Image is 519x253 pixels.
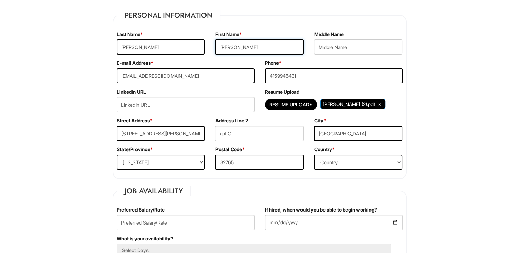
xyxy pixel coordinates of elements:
[117,97,255,112] input: LinkedIn URL
[117,10,220,21] legend: Personal Information
[215,31,242,38] label: First Name
[117,31,143,38] label: Last Name
[122,248,386,253] h5: Select Days
[323,101,375,107] span: [PERSON_NAME] (2).pdf
[117,68,255,83] input: E-mail Address
[117,126,205,141] input: Street Address
[215,155,304,170] input: Postal Code
[265,88,299,95] label: Resume Upload
[117,39,205,55] input: Last Name
[117,206,165,213] label: Preferred Salary/Rate
[265,68,403,83] input: Phone
[314,31,343,38] label: Middle Name
[117,215,255,230] input: Preferred Salary/Rate
[265,60,282,67] label: Phone
[117,88,146,95] label: LinkedIn URL
[314,155,402,170] select: Country
[117,155,205,170] select: State/Province
[117,146,153,153] label: State/Province
[215,126,304,141] input: Apt., Suite, Box, etc.
[117,186,191,196] legend: Job Availability
[314,126,402,141] input: City
[117,60,153,67] label: E-mail Address
[215,117,248,124] label: Address Line 2
[377,99,383,109] a: Clear Uploaded File
[314,146,334,153] label: Country
[314,117,326,124] label: City
[314,39,402,55] input: Middle Name
[265,206,377,213] label: If hired, when would you be able to begin working?
[117,235,173,242] label: What is your availability?
[215,39,304,55] input: First Name
[215,146,245,153] label: Postal Code
[117,117,152,124] label: Street Address
[265,99,317,110] button: Resume Upload*Resume Upload*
